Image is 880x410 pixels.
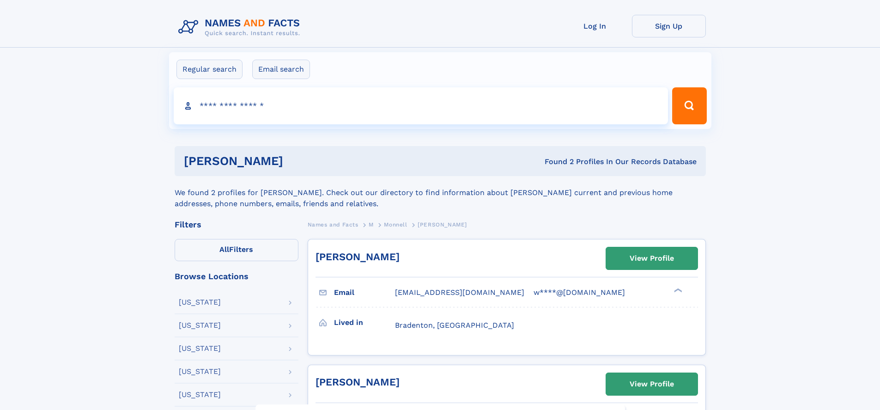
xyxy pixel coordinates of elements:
a: Sign Up [632,15,706,37]
div: [US_STATE] [179,322,221,329]
input: search input [174,87,668,124]
h1: [PERSON_NAME] [184,155,414,167]
div: Browse Locations [175,272,298,281]
div: We found 2 profiles for [PERSON_NAME]. Check out our directory to find information about [PERSON_... [175,176,706,209]
span: [PERSON_NAME] [418,221,467,228]
h3: Email [334,285,395,300]
label: Email search [252,60,310,79]
a: [PERSON_NAME] [316,251,400,263]
div: ❯ [672,288,683,294]
a: [PERSON_NAME] [316,376,400,388]
div: [US_STATE] [179,368,221,375]
div: View Profile [630,373,674,395]
div: View Profile [630,248,674,269]
h3: Lived in [334,315,395,330]
div: [US_STATE] [179,391,221,398]
a: M [369,219,374,230]
div: [US_STATE] [179,299,221,306]
button: Search Button [672,87,706,124]
span: Bradenton, [GEOGRAPHIC_DATA] [395,321,514,330]
img: Logo Names and Facts [175,15,308,40]
span: [EMAIL_ADDRESS][DOMAIN_NAME] [395,288,524,297]
span: M [369,221,374,228]
span: All [219,245,229,254]
a: View Profile [606,373,698,395]
div: Found 2 Profiles In Our Records Database [414,157,697,167]
div: [US_STATE] [179,345,221,352]
a: View Profile [606,247,698,269]
span: Monnell [384,221,407,228]
a: Monnell [384,219,407,230]
div: Filters [175,220,298,229]
label: Filters [175,239,298,261]
label: Regular search [176,60,243,79]
a: Names and Facts [308,219,358,230]
a: Log In [558,15,632,37]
